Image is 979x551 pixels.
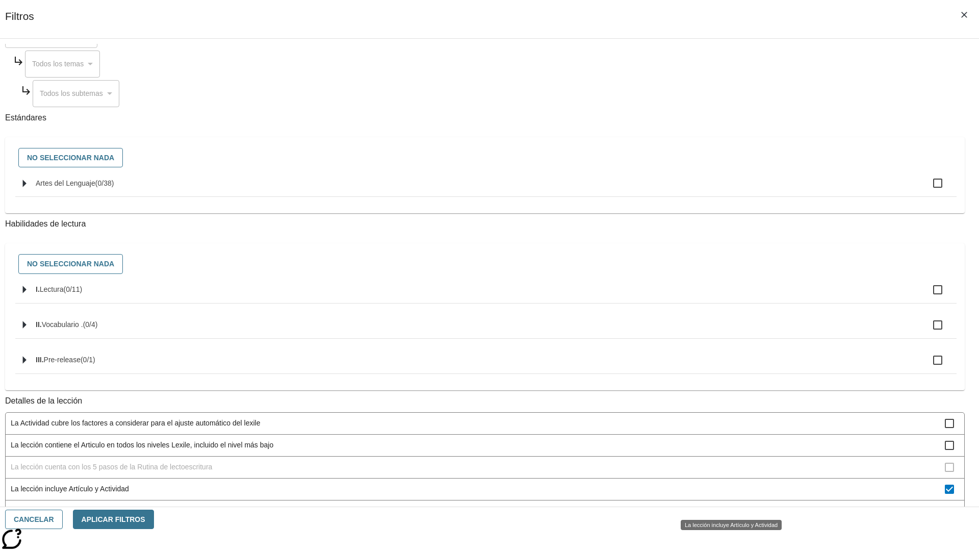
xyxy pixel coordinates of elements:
h1: Filtros [5,10,34,38]
ul: Seleccione habilidades [15,277,957,382]
p: Detalles de la lección [5,395,965,407]
span: La Actividad cubre los factores a considerar para el ajuste automático del lexile [11,418,945,429]
ul: Seleccione estándares [15,170,957,205]
span: Pre-release [44,356,81,364]
div: La Actividad cubre los factores a considerar para el ajuste automático del lexile [6,413,964,435]
span: 0 estándares seleccionados/1 estándares en grupo [81,356,95,364]
span: I. [36,285,40,293]
span: III. [36,356,44,364]
button: Aplicar Filtros [73,510,154,530]
button: No seleccionar nada [18,148,123,168]
p: Habilidades de lectura [5,218,965,230]
span: Artes del Lenguaje [36,179,95,187]
div: Seleccione estándares [13,145,957,170]
div: Seleccione una Asignatura [25,51,100,78]
div: Seleccione una Asignatura [33,80,119,107]
button: Cancelar [5,510,63,530]
ul: Detalles de la lección [5,412,965,544]
span: La lección contiene el Articulo en todos los niveles Lexile, incluido el nivel más bajo [11,440,945,450]
span: La lección incluye Artículo y Actividad [11,484,945,494]
span: 0 estándares seleccionados/11 estándares en grupo [63,285,82,293]
button: Cerrar los filtros del Menú lateral [954,4,975,26]
span: Vocabulario . [42,320,83,329]
div: La lección incluye Artículo y Actividad [6,478,964,500]
span: 0 estándares seleccionados/4 estándares en grupo [83,320,98,329]
span: 0 estándares seleccionados/38 estándares en grupo [95,179,114,187]
span: Lectura [40,285,64,293]
button: No seleccionar nada [18,254,123,274]
div: Seleccione habilidades [13,252,957,277]
div: La lección contiene el Articulo en todos los niveles Lexile, incluido el nivel más bajo [6,435,964,457]
div: La lección incluye Artículo y Actividad [681,520,782,530]
p: Estándares [5,112,965,124]
span: II. [36,320,42,329]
